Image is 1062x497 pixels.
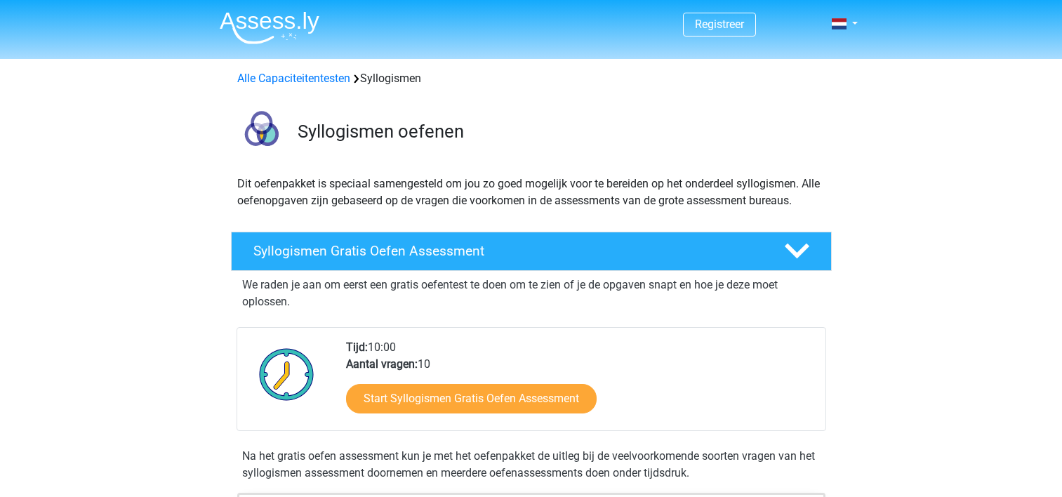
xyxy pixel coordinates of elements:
p: Dit oefenpakket is speciaal samengesteld om jou zo goed mogelijk voor te bereiden op het onderdee... [237,175,825,209]
div: Syllogismen [232,70,831,87]
a: Start Syllogismen Gratis Oefen Assessment [346,384,597,413]
b: Aantal vragen: [346,357,418,371]
div: 10:00 10 [336,339,825,430]
p: We raden je aan om eerst een gratis oefentest te doen om te zien of je de opgaven snapt en hoe je... [242,277,821,310]
div: Na het gratis oefen assessment kun je met het oefenpakket de uitleg bij de veelvoorkomende soorte... [237,448,826,482]
a: Registreer [695,18,744,31]
img: Assessly [220,11,319,44]
h3: Syllogismen oefenen [298,121,821,143]
h4: Syllogismen Gratis Oefen Assessment [253,243,762,259]
b: Tijd: [346,340,368,354]
img: syllogismen [232,104,291,164]
a: Syllogismen Gratis Oefen Assessment [225,232,837,271]
a: Alle Capaciteitentesten [237,72,350,85]
img: Klok [251,339,322,409]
